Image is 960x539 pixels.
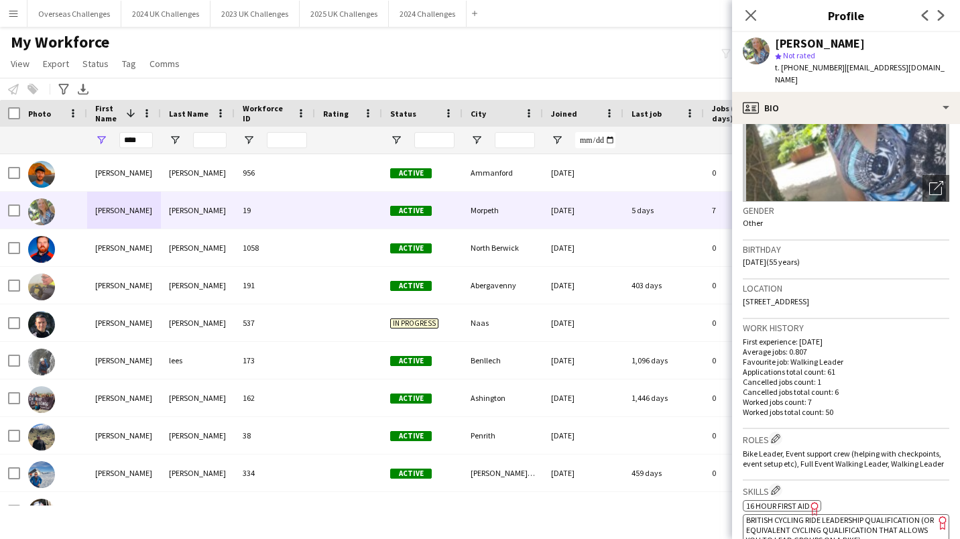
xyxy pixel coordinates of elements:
[87,229,161,266] div: [PERSON_NAME]
[743,483,949,497] h3: Skills
[775,38,865,50] div: [PERSON_NAME]
[390,394,432,404] span: Active
[471,109,486,119] span: City
[623,267,704,304] div: 403 days
[743,347,949,357] p: Average jobs: 0.807
[87,379,161,416] div: [PERSON_NAME]
[543,492,623,529] div: [DATE]
[87,267,161,304] div: [PERSON_NAME]
[43,58,69,70] span: Export
[743,377,949,387] p: Cancelled jobs count: 1
[743,204,949,217] h3: Gender
[235,492,315,529] div: 103
[390,318,438,328] span: In progress
[543,304,623,341] div: [DATE]
[743,337,949,347] p: First experience: [DATE]
[551,109,577,119] span: Joined
[161,229,235,266] div: [PERSON_NAME]
[463,304,543,341] div: Naas
[743,282,949,294] h3: Location
[463,417,543,454] div: Penrith
[161,417,235,454] div: [PERSON_NAME]
[623,342,704,379] div: 1,096 days
[28,161,55,188] img: Johnny Adams
[235,455,315,491] div: 334
[27,1,121,27] button: Overseas Challenges
[390,109,416,119] span: Status
[632,109,662,119] span: Last job
[543,229,623,266] div: [DATE]
[28,109,51,119] span: Photo
[623,379,704,416] div: 1,446 days
[161,379,235,416] div: [PERSON_NAME]
[746,501,810,511] span: 16 hour First Aid
[390,281,432,291] span: Active
[193,132,227,148] input: Last Name Filter Input
[743,432,949,446] h3: Roles
[390,168,432,178] span: Active
[463,192,543,229] div: Morpeth
[28,349,55,375] img: john lees
[463,229,543,266] div: North Berwick
[732,92,960,124] div: Bio
[623,492,704,529] div: 15 days
[704,192,791,229] div: 7
[551,134,563,146] button: Open Filter Menu
[235,304,315,341] div: 537
[243,134,255,146] button: Open Filter Menu
[235,154,315,191] div: 956
[623,192,704,229] div: 5 days
[743,397,949,407] p: Worked jobs count: 7
[149,58,180,70] span: Comms
[463,492,543,529] div: Kendal
[390,134,402,146] button: Open Filter Menu
[38,55,74,72] a: Export
[117,55,141,72] a: Tag
[87,192,161,229] div: [PERSON_NAME]
[82,58,109,70] span: Status
[323,109,349,119] span: Rating
[743,218,763,228] span: Other
[161,192,235,229] div: [PERSON_NAME]
[743,257,800,267] span: [DATE] (55 years)
[543,342,623,379] div: [DATE]
[28,499,55,526] img: John Martin
[775,62,845,72] span: t. [PHONE_NUMBER]
[704,154,791,191] div: 0
[95,134,107,146] button: Open Filter Menu
[161,492,235,529] div: [PERSON_NAME]
[11,32,109,52] span: My Workforce
[712,103,767,123] span: Jobs (last 90 days)
[28,386,55,413] img: John Leightley
[77,55,114,72] a: Status
[87,304,161,341] div: [PERSON_NAME]
[161,455,235,491] div: [PERSON_NAME]
[161,342,235,379] div: lees
[28,461,55,488] img: John Mainwaring
[704,379,791,416] div: 0
[169,134,181,146] button: Open Filter Menu
[235,379,315,416] div: 162
[95,103,121,123] span: First Name
[575,132,615,148] input: Joined Filter Input
[743,243,949,255] h3: Birthday
[119,132,153,148] input: First Name Filter Input
[389,1,467,27] button: 2024 Challenges
[743,407,949,417] p: Worked jobs total count: 50
[243,103,291,123] span: Workforce ID
[743,322,949,334] h3: Work history
[390,431,432,441] span: Active
[28,236,55,263] img: John Coffield
[87,154,161,191] div: [PERSON_NAME]
[87,492,161,529] div: [PERSON_NAME]
[704,342,791,379] div: 0
[732,7,960,24] h3: Profile
[922,175,949,202] div: Open photos pop-in
[211,1,300,27] button: 2023 UK Challenges
[704,267,791,304] div: 0
[704,455,791,491] div: 0
[704,304,791,341] div: 0
[122,58,136,70] span: Tag
[743,387,949,397] p: Cancelled jobs total count: 6
[463,455,543,491] div: [PERSON_NAME] Melyd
